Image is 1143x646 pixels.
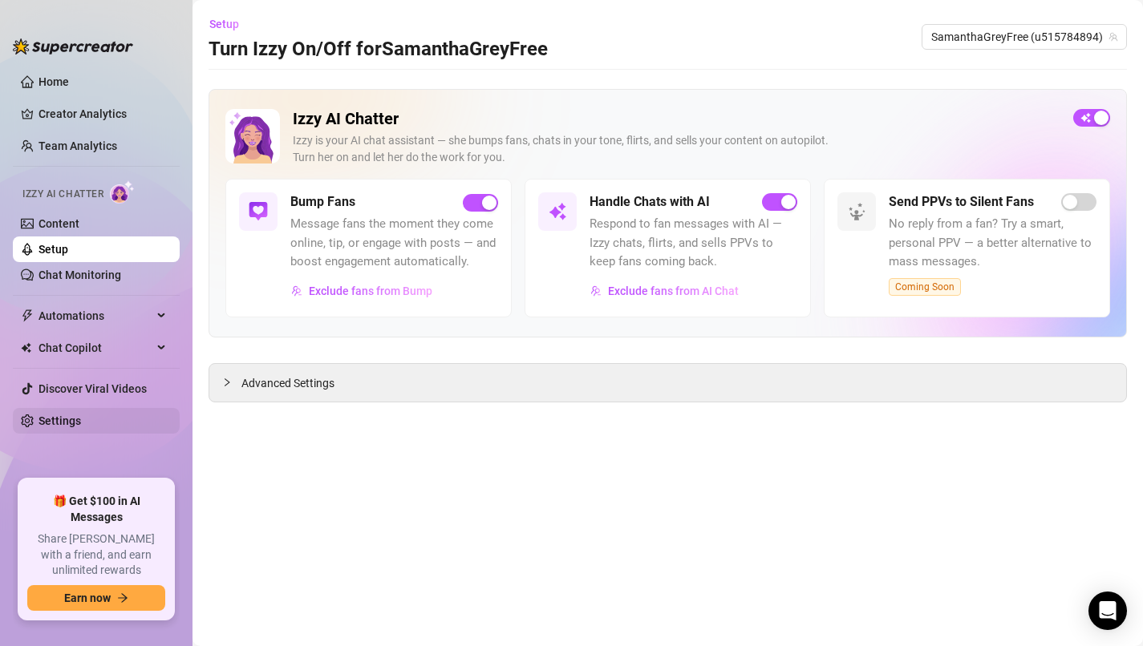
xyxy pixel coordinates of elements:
span: Coming Soon [889,278,961,296]
a: Team Analytics [39,139,117,152]
img: Chat Copilot [21,342,31,353]
a: Content [39,217,79,230]
span: Advanced Settings [241,374,334,392]
button: Exclude fans from AI Chat [590,278,740,304]
button: Setup [209,11,252,37]
span: collapsed [222,378,232,387]
span: Setup [209,18,239,30]
a: Home [39,75,69,88]
img: logo-BBDzfeDw.svg [13,38,133,55]
span: 🎁 Get $100 in AI Messages [27,494,165,525]
button: Earn nowarrow-right [27,585,165,611]
a: Chat Monitoring [39,268,121,281]
span: Exclude fans from Bump [309,285,432,297]
span: thunderbolt [21,309,34,322]
img: AI Chatter [110,180,135,204]
a: Settings [39,414,81,427]
span: Automations [39,303,152,329]
span: Respond to fan messages with AI — Izzy chats, flirts, and sells PPVs to keep fans coming back. [590,215,797,272]
span: Chat Copilot [39,335,152,361]
h3: Turn Izzy On/Off for SamanthaGreyFree [209,37,548,63]
div: collapsed [222,373,241,391]
div: Open Intercom Messenger [1088,591,1127,630]
img: svg%3e [548,202,567,221]
span: Exclude fans from AI Chat [608,285,739,297]
span: Izzy AI Chatter [22,187,103,202]
span: Share [PERSON_NAME] with a friend, and earn unlimited rewards [27,531,165,579]
h2: Izzy AI Chatter [293,109,1060,129]
img: svg%3e [847,202,866,221]
a: Setup [39,243,68,256]
div: Izzy is your AI chat assistant — she bumps fans, chats in your tone, flirts, and sells your conte... [293,132,1060,166]
span: team [1109,32,1118,42]
span: Message fans the moment they come online, tip, or engage with posts — and boost engagement automa... [290,215,498,272]
img: svg%3e [590,285,602,297]
span: Earn now [64,591,111,604]
img: svg%3e [291,285,302,297]
a: Discover Viral Videos [39,382,147,395]
h5: Bump Fans [290,192,355,212]
a: Creator Analytics [39,101,167,127]
h5: Send PPVs to Silent Fans [889,192,1034,212]
span: arrow-right [117,592,128,604]
span: SamanthaGreyFree (u515784894) [931,25,1117,49]
span: No reply from a fan? Try a smart, personal PPV — a better alternative to mass messages. [889,215,1096,272]
img: Izzy AI Chatter [225,109,280,164]
img: svg%3e [249,202,268,221]
h5: Handle Chats with AI [590,192,710,212]
button: Exclude fans from Bump [290,278,433,304]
